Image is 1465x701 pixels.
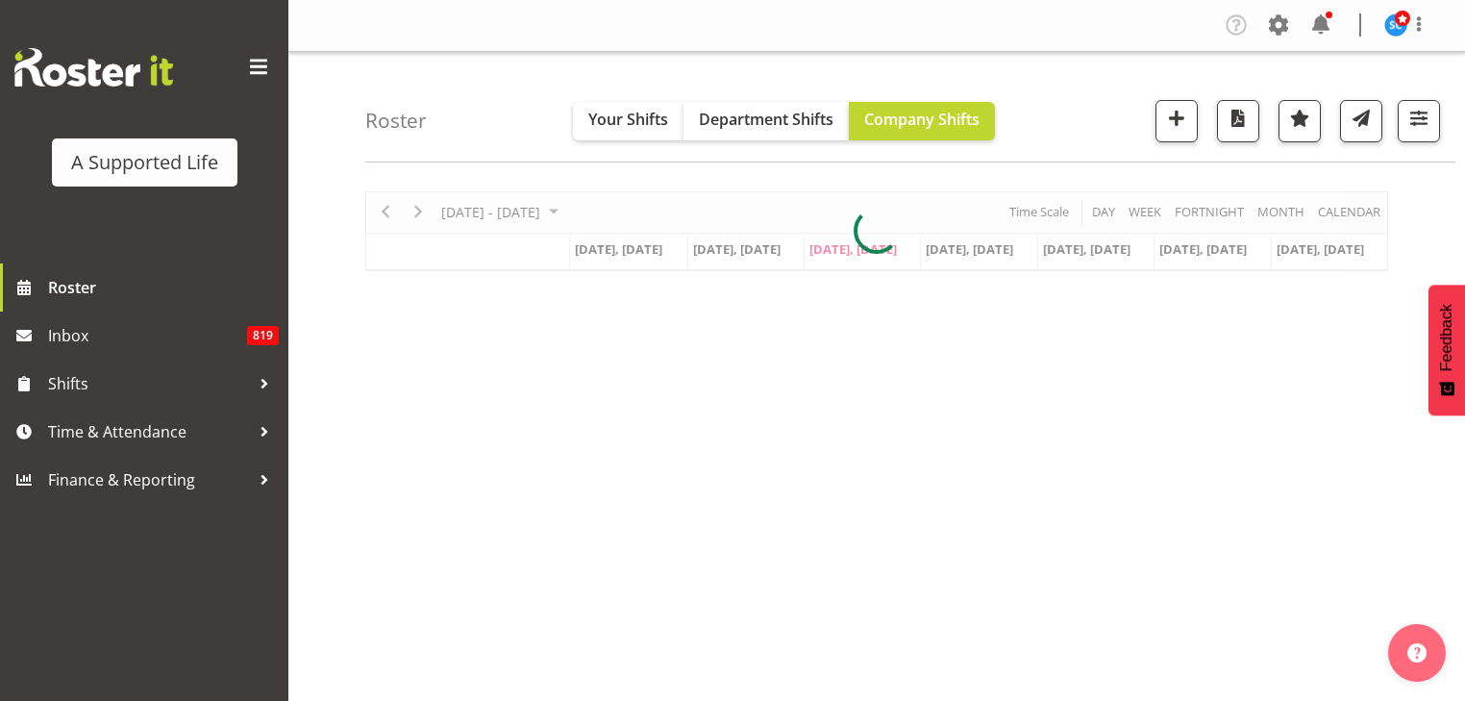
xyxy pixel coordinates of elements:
div: A Supported Life [71,148,218,177]
button: Add a new shift [1155,100,1198,142]
span: Inbox [48,321,247,350]
img: silke-carter9768.jpg [1384,13,1407,37]
button: Your Shifts [573,102,683,140]
h4: Roster [365,110,427,132]
span: Feedback [1438,304,1455,371]
span: Company Shifts [864,109,980,130]
button: Feedback - Show survey [1428,285,1465,415]
span: Shifts [48,369,250,398]
span: 819 [247,326,279,345]
span: Your Shifts [588,109,668,130]
img: help-xxl-2.png [1407,643,1427,663]
button: Send a list of all shifts for the selected filtered period to all rostered employees. [1340,100,1382,142]
span: Roster [48,273,279,302]
button: Filter Shifts [1398,100,1440,142]
button: Highlight an important date within the roster. [1279,100,1321,142]
button: Company Shifts [849,102,995,140]
span: Time & Attendance [48,417,250,446]
span: Department Shifts [699,109,833,130]
button: Department Shifts [683,102,849,140]
img: Rosterit website logo [14,48,173,87]
span: Finance & Reporting [48,465,250,494]
button: Download a PDF of the roster according to the set date range. [1217,100,1259,142]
